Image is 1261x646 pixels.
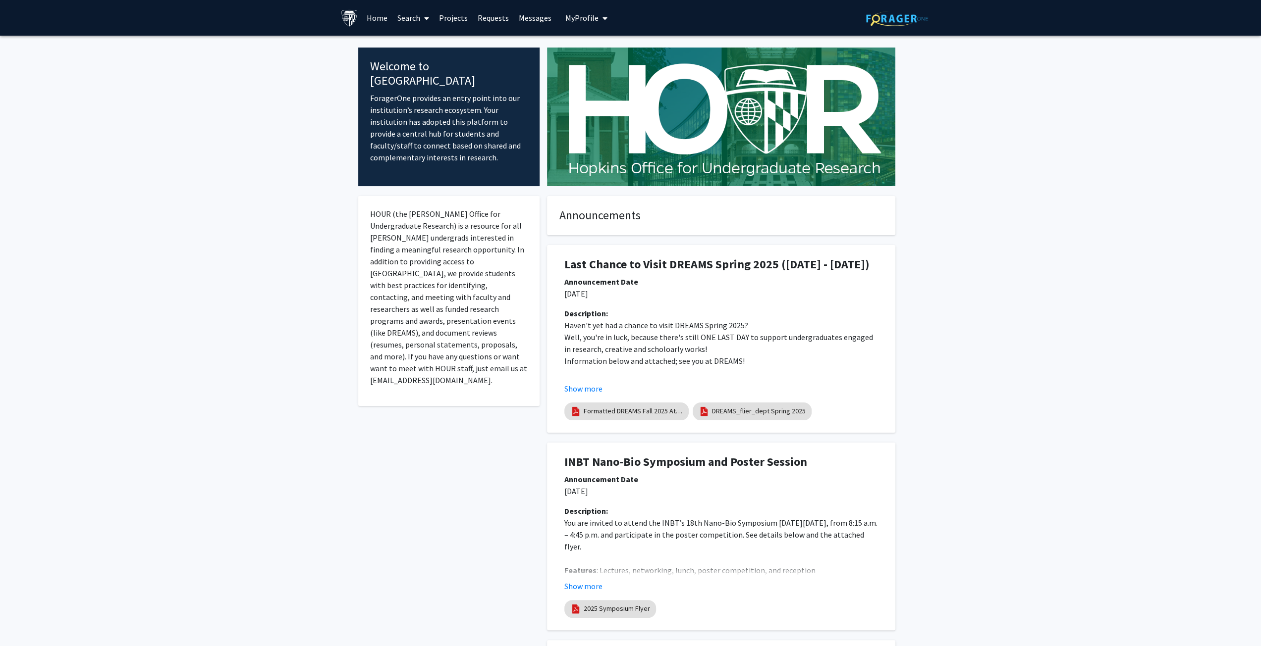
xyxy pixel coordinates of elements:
p: You are invited to attend the INBT’s 18th Nano-Bio Symposium [DATE][DATE], from 8:15 a.m. – 4:45 ... [564,517,878,552]
a: Requests [473,0,514,35]
a: Messages [514,0,556,35]
p: Well, you're in luck, because there's still ONE LAST DAY to support undergraduates engaged in res... [564,331,878,355]
p: : Lectures, networking, lunch, poster competition, and reception [564,564,878,576]
a: 2025 Symposium Flyer [584,603,650,614]
img: Cover Image [547,48,895,186]
p: HOUR (the [PERSON_NAME] Office for Undergraduate Research) is a resource for all [PERSON_NAME] un... [370,208,528,386]
button: Show more [564,580,603,592]
button: Show more [564,383,603,395]
a: Search [392,0,434,35]
span: My Profile [565,13,599,23]
a: Home [362,0,392,35]
img: pdf_icon.png [570,603,581,614]
a: DREAMS_flier_dept Spring 2025 [712,406,806,416]
h4: Announcements [559,208,883,223]
h4: Welcome to [GEOGRAPHIC_DATA] [370,59,528,88]
h1: INBT Nano-Bio Symposium and Poster Session [564,455,878,469]
p: ForagerOne provides an entry point into our institution’s research ecosystem. Your institution ha... [370,92,528,163]
div: Announcement Date [564,276,878,288]
p: [DATE] [564,288,878,299]
p: Haven't yet had a chance to visit DREAMS Spring 2025? [564,319,878,331]
p: [DATE] [564,485,878,497]
a: Formatted DREAMS Fall 2025 Attend Flyer [584,406,683,416]
img: Johns Hopkins University Logo [341,9,358,27]
h1: Last Chance to Visit DREAMS Spring 2025 ([DATE] - [DATE]) [564,257,878,272]
a: Projects [434,0,473,35]
div: Description: [564,307,878,319]
strong: Features [564,565,597,575]
p: Information below and attached; see you at DREAMS! [564,355,878,367]
img: pdf_icon.png [570,406,581,417]
div: Description: [564,505,878,517]
iframe: Chat [7,601,42,639]
img: pdf_icon.png [699,406,710,417]
div: Announcement Date [564,473,878,485]
img: ForagerOne Logo [866,11,928,26]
